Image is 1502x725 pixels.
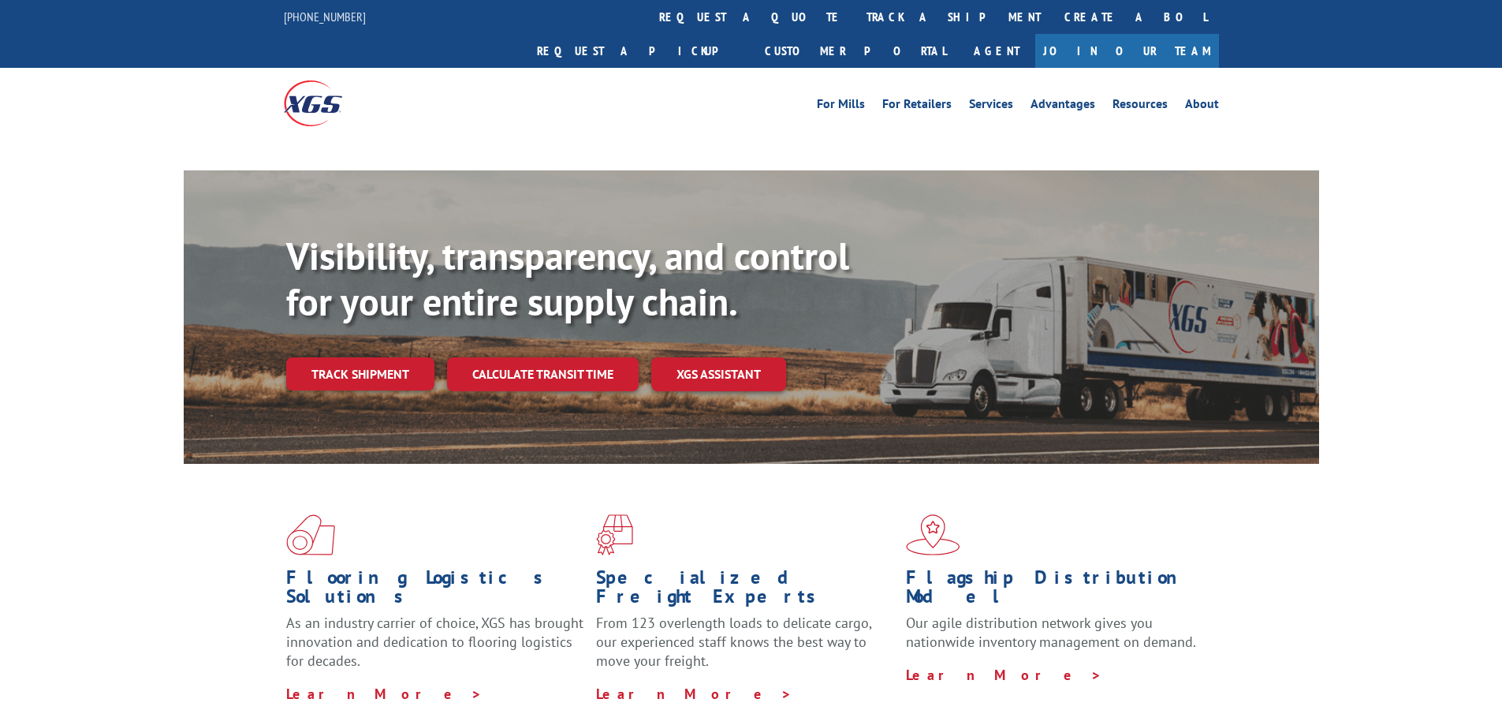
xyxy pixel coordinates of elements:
[525,34,753,68] a: Request a pickup
[817,98,865,115] a: For Mills
[1031,98,1095,115] a: Advantages
[286,685,483,703] a: Learn More >
[906,568,1204,614] h1: Flagship Distribution Model
[596,514,633,555] img: xgs-icon-focused-on-flooring-red
[286,568,584,614] h1: Flooring Logistics Solutions
[286,514,335,555] img: xgs-icon-total-supply-chain-intelligence-red
[882,98,952,115] a: For Retailers
[651,357,786,391] a: XGS ASSISTANT
[286,357,434,391] a: Track shipment
[969,98,1013,115] a: Services
[958,34,1035,68] a: Agent
[753,34,958,68] a: Customer Portal
[1113,98,1168,115] a: Resources
[596,685,792,703] a: Learn More >
[906,666,1102,684] a: Learn More >
[596,614,894,684] p: From 123 overlength loads to delicate cargo, our experienced staff knows the best way to move you...
[1035,34,1219,68] a: Join Our Team
[286,231,849,326] b: Visibility, transparency, and control for your entire supply chain.
[286,614,583,670] span: As an industry carrier of choice, XGS has brought innovation and dedication to flooring logistics...
[1185,98,1219,115] a: About
[284,9,366,24] a: [PHONE_NUMBER]
[447,357,639,391] a: Calculate transit time
[596,568,894,614] h1: Specialized Freight Experts
[906,514,960,555] img: xgs-icon-flagship-distribution-model-red
[906,614,1196,651] span: Our agile distribution network gives you nationwide inventory management on demand.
